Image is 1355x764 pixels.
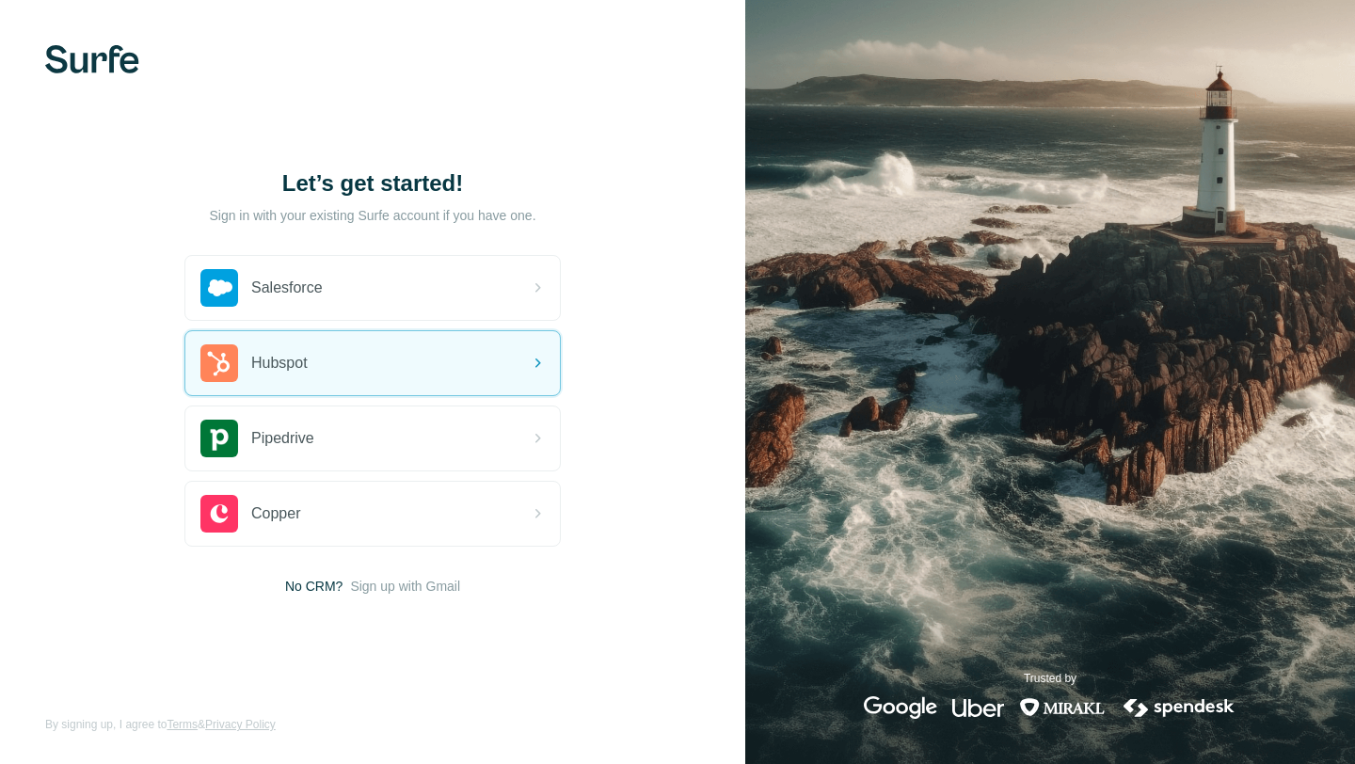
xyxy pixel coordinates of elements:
[864,696,937,719] img: google's logo
[251,427,314,450] span: Pipedrive
[952,696,1004,719] img: uber's logo
[1024,670,1076,687] p: Trusted by
[350,577,460,596] button: Sign up with Gmail
[184,168,561,199] h1: Let’s get started!
[45,716,276,733] span: By signing up, I agree to &
[1121,696,1237,719] img: spendesk's logo
[200,344,238,382] img: hubspot's logo
[205,718,276,731] a: Privacy Policy
[251,502,300,525] span: Copper
[167,718,198,731] a: Terms
[209,206,535,225] p: Sign in with your existing Surfe account if you have one.
[251,277,323,299] span: Salesforce
[200,495,238,533] img: copper's logo
[285,577,343,596] span: No CRM?
[1019,696,1106,719] img: mirakl's logo
[251,352,308,374] span: Hubspot
[45,45,139,73] img: Surfe's logo
[200,420,238,457] img: pipedrive's logo
[200,269,238,307] img: salesforce's logo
